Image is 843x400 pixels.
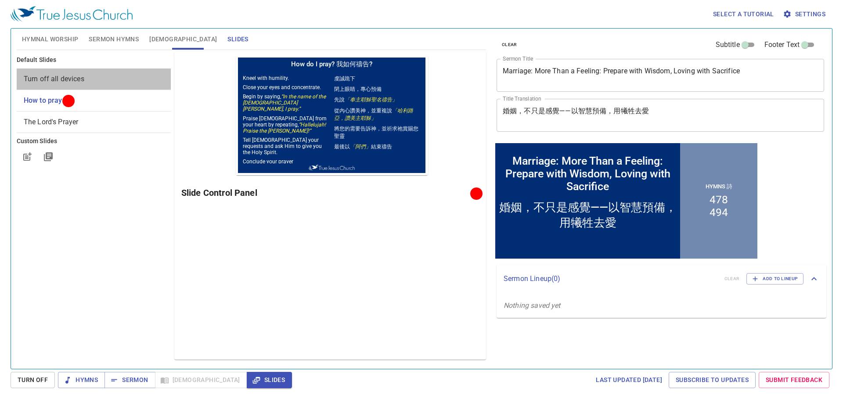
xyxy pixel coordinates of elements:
[98,52,185,67] p: 從內心讚美神，並重複說
[24,75,84,83] span: [object Object]
[7,20,94,26] p: Kneel with humility.
[7,82,94,100] p: Tell [DEMOGRAPHIC_DATA] your requests and ask Him to give you the Holy Spirit.
[503,107,818,123] textarea: 婚姻，不只是感覺——以智慧預備，用犧牲去愛
[7,66,90,79] em: “Hallelujah! Praise the [PERSON_NAME]!”
[98,20,185,27] p: 虔誠跪下
[504,274,717,284] p: Sermon Lineup ( 0 )
[759,372,829,388] a: Submit Feedback
[149,34,217,45] span: [DEMOGRAPHIC_DATA]
[17,112,171,133] div: The Lord's Prayer
[109,41,162,47] em: 「奉主耶穌聖名禱告」
[669,372,756,388] a: Subscribe to Updates
[114,88,135,94] em: 「阿們」
[596,375,662,386] span: Last updated [DATE]
[502,41,517,49] span: clear
[781,6,829,22] button: Settings
[11,372,55,388] button: Turn Off
[112,375,148,386] span: Sermon
[497,264,826,293] div: Sermon Lineup(0)clearAdd to Lineup
[7,29,94,35] p: Close your eyes and concentrate.
[98,52,177,66] em: 「哈利路亞，讚美主耶穌」
[7,60,94,79] p: Praise [DEMOGRAPHIC_DATA] from your heart by repeating,
[17,90,171,111] div: How to pray
[710,6,778,22] button: Select a tutorial
[98,70,185,85] p: 將您的需要告訴神，並祈求祂賞賜您聖靈
[503,67,818,83] textarea: Marriage: More Than a Feeling: Prepare with Wisdom, Loving with Sacrifice
[17,55,171,65] h6: Default Slides
[98,30,185,38] p: 閉上眼睛，專心預備
[493,141,760,261] iframe: from-child
[89,34,139,45] span: Sermon Hymns
[592,372,666,388] a: Last updated [DATE]
[18,375,48,386] span: Turn Off
[785,9,825,20] span: Settings
[181,186,473,200] h6: Slide Control Panel
[58,372,105,388] button: Hymns
[98,88,185,95] p: 最後以 結束禱告
[65,375,98,386] span: Hymns
[752,275,798,283] span: Add to Lineup
[746,273,803,285] button: Add to Lineup
[22,34,79,45] span: Hymnal Worship
[713,9,774,20] span: Select a tutorial
[98,41,185,48] p: 先說
[766,375,822,386] span: Submit Feedback
[676,375,749,386] span: Subscribe to Updates
[11,6,133,22] img: True Jesus Church
[254,375,285,386] span: Slides
[7,38,94,57] p: Begin by saying,
[24,118,79,126] span: [object Object]
[2,2,190,15] h1: How do I pray? 我如何禱告?
[716,40,740,50] span: Subtitle
[227,34,248,45] span: Slides
[104,372,155,388] button: Sermon
[17,68,171,90] div: Turn off all devices
[24,96,62,105] span: [object Object]
[497,40,522,50] button: clear
[17,137,171,146] h6: Custom Slides
[247,372,292,388] button: Slides
[7,103,94,115] p: Conclude your prayer with,
[764,40,800,50] span: Footer Text
[7,38,90,57] em: “In the name of the [DEMOGRAPHIC_DATA][PERSON_NAME], I pray.”
[73,109,119,115] img: True Jesus Church
[504,301,561,310] i: Nothing saved yet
